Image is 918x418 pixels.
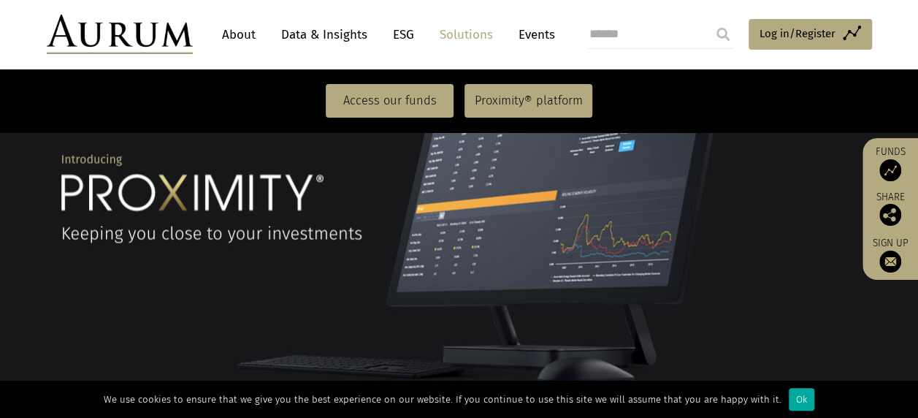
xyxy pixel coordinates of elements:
a: Log in/Register [749,19,872,50]
a: Funds [870,145,911,181]
img: Share this post [879,204,901,226]
img: Aurum [47,15,193,54]
div: Share [870,192,911,226]
input: Submit [708,20,738,49]
span: Log in/Register [760,25,835,42]
a: Sign up [870,237,911,273]
a: Solutions [432,21,500,48]
a: Data & Insights [274,21,375,48]
a: Access our funds [326,84,454,118]
a: About [215,21,263,48]
div: Ok [789,388,814,411]
a: Proximity® platform [464,84,592,118]
img: Sign up to our newsletter [879,251,901,273]
a: Events [511,21,555,48]
a: ESG [386,21,421,48]
img: Access Funds [879,159,901,181]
